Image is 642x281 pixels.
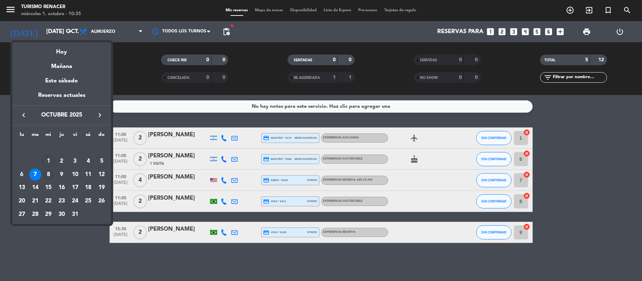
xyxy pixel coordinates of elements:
i: keyboard_arrow_left [19,111,28,119]
button: keyboard_arrow_left [17,111,30,120]
div: 10 [69,169,81,181]
div: 3 [69,155,81,167]
td: 22 de octubre de 2025 [42,194,55,208]
th: miércoles [42,131,55,142]
div: 21 [29,195,41,207]
td: 25 de octubre de 2025 [82,194,95,208]
th: martes [29,131,42,142]
div: 18 [82,182,94,194]
div: 15 [42,182,54,194]
div: 5 [96,155,108,167]
div: 9 [56,169,68,181]
td: 19 de octubre de 2025 [95,181,108,194]
div: Reservas actuales [12,91,111,105]
div: 7 [29,169,41,181]
th: viernes [68,131,82,142]
td: 21 de octubre de 2025 [29,194,42,208]
th: sábado [82,131,95,142]
div: 8 [42,169,54,181]
div: 22 [42,195,54,207]
td: 11 de octubre de 2025 [82,168,95,181]
span: octubre 2025 [30,111,93,120]
div: 23 [56,195,68,207]
td: 10 de octubre de 2025 [68,168,82,181]
th: lunes [15,131,29,142]
td: 7 de octubre de 2025 [29,168,42,181]
i: keyboard_arrow_right [96,111,104,119]
td: 9 de octubre de 2025 [55,168,68,181]
div: 19 [96,182,108,194]
div: Mañana [12,57,111,71]
td: 23 de octubre de 2025 [55,194,68,208]
td: 28 de octubre de 2025 [29,208,42,221]
td: 1 de octubre de 2025 [42,155,55,168]
td: 14 de octubre de 2025 [29,181,42,194]
div: 17 [69,182,81,194]
td: 26 de octubre de 2025 [95,194,108,208]
td: 8 de octubre de 2025 [42,168,55,181]
td: 5 de octubre de 2025 [95,155,108,168]
td: 15 de octubre de 2025 [42,181,55,194]
div: 31 [69,208,81,220]
th: domingo [95,131,108,142]
div: 12 [96,169,108,181]
div: 2 [56,155,68,167]
div: 27 [16,208,28,220]
div: 11 [82,169,94,181]
td: 24 de octubre de 2025 [68,194,82,208]
td: 16 de octubre de 2025 [55,181,68,194]
div: Este sábado [12,71,111,91]
div: 16 [56,182,68,194]
div: 28 [29,208,41,220]
div: 24 [69,195,81,207]
td: 20 de octubre de 2025 [15,194,29,208]
div: 13 [16,182,28,194]
div: 14 [29,182,41,194]
div: 25 [82,195,94,207]
div: 4 [82,155,94,167]
td: 31 de octubre de 2025 [68,208,82,221]
div: 1 [42,155,54,167]
td: 30 de octubre de 2025 [55,208,68,221]
td: 29 de octubre de 2025 [42,208,55,221]
th: jueves [55,131,68,142]
td: 27 de octubre de 2025 [15,208,29,221]
td: 17 de octubre de 2025 [68,181,82,194]
div: 26 [96,195,108,207]
td: 2 de octubre de 2025 [55,155,68,168]
td: 6 de octubre de 2025 [15,168,29,181]
button: keyboard_arrow_right [93,111,106,120]
td: 13 de octubre de 2025 [15,181,29,194]
td: 3 de octubre de 2025 [68,155,82,168]
td: OCT. [15,141,108,155]
td: 4 de octubre de 2025 [82,155,95,168]
div: Hoy [12,42,111,57]
div: 29 [42,208,54,220]
td: 18 de octubre de 2025 [82,181,95,194]
div: 20 [16,195,28,207]
td: 12 de octubre de 2025 [95,168,108,181]
div: 30 [56,208,68,220]
div: 6 [16,169,28,181]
